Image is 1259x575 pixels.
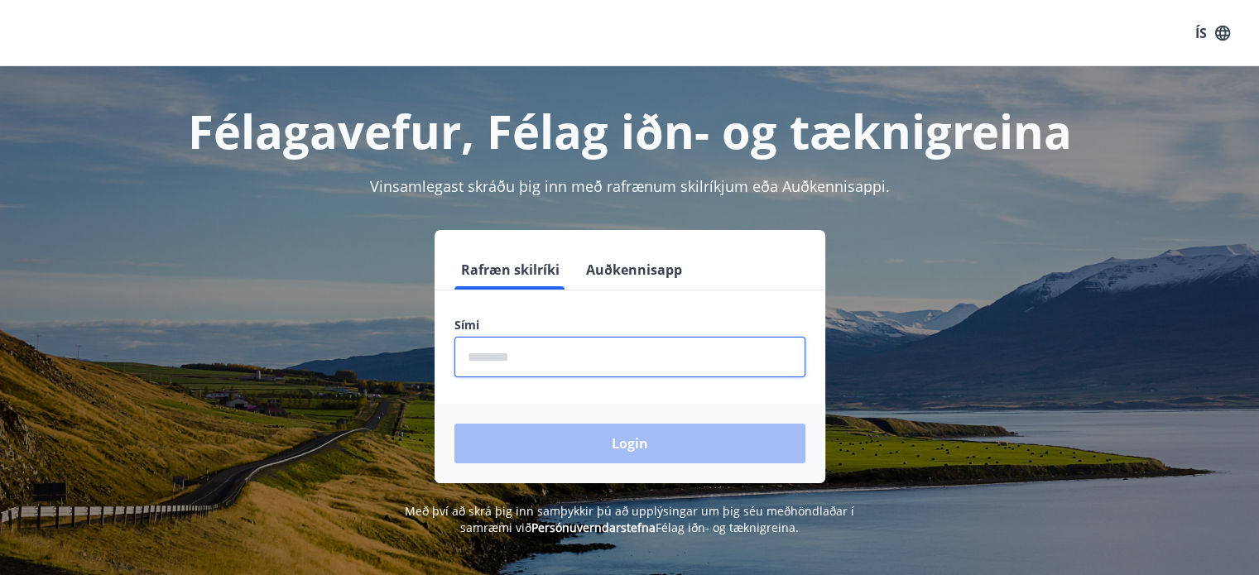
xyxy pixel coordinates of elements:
[454,317,805,333] label: Sími
[370,176,890,196] span: Vinsamlegast skráðu þig inn með rafrænum skilríkjum eða Auðkennisappi.
[54,99,1206,162] h1: Félagavefur, Félag iðn- og tæknigreina
[1186,18,1239,48] button: ÍS
[579,250,689,290] button: Auðkennisapp
[454,250,566,290] button: Rafræn skilríki
[531,520,656,535] a: Persónuverndarstefna
[405,503,854,535] span: Með því að skrá þig inn samþykkir þú að upplýsingar um þig séu meðhöndlaðar í samræmi við Félag i...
